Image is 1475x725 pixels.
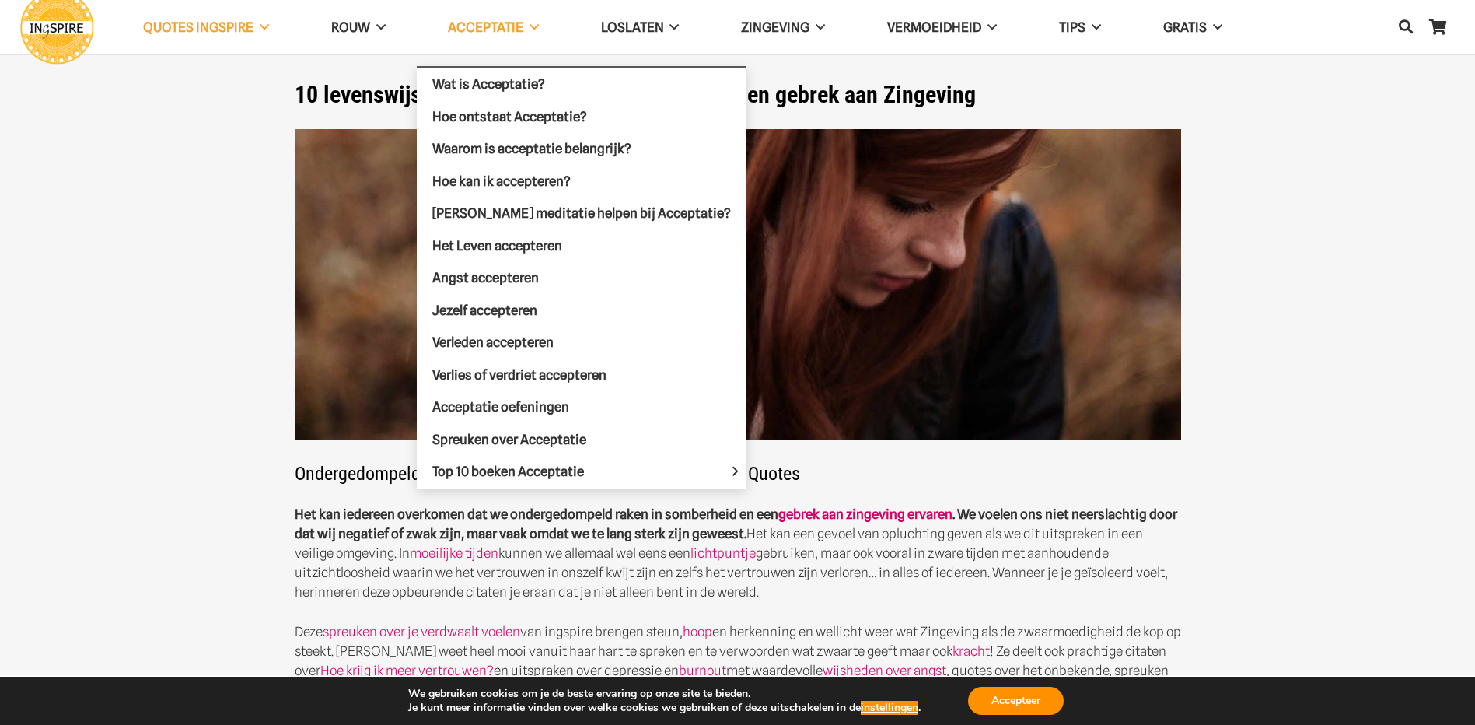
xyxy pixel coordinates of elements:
[570,8,711,47] a: Loslaten
[295,129,1181,441] img: Woorden die kracht geven bij depressie
[710,8,856,47] a: Zingeving
[1059,19,1085,35] span: TIPS
[331,19,370,35] span: ROUW
[295,506,1177,541] strong: Het kan iedereen overkomen dat we ondergedompeld raken in somberheid en een . We voelen ons niet ...
[432,270,539,285] span: Angst accepteren
[417,391,746,424] a: Acceptatie oefeningen
[295,129,1181,485] h2: Ondergedompeld raken in somberheid ★★★★★ depressie Quotes
[417,423,746,456] a: Spreuken over Acceptatie
[323,624,520,639] a: spreuken over je verdwaalt voelen
[432,173,571,188] span: Hoe kan ik accepteren?
[856,8,1028,47] a: VERMOEIDHEID
[417,456,746,489] a: Top 10 boeken Acceptatie
[968,687,1064,715] button: Accepteer
[417,262,746,295] a: Angst accepteren
[448,19,523,35] span: Acceptatie
[679,663,726,678] a: burnout
[300,8,417,47] a: ROUW
[408,701,921,715] p: Je kunt meer informatie vinden over welke cookies we gebruiken of deze uitschakelen in de .
[861,701,918,715] button: instellingen
[295,622,1181,700] p: Deze van ingspire brengen steun, en herkenning en wellicht weer wat Zingeving als de zwaarmoedigh...
[417,327,746,359] a: Verleden accepteren
[295,81,1181,109] h1: 10 levenswijsheden die je steunen bij Depressie en gebrek aan Zingeving
[432,205,731,221] span: [PERSON_NAME] meditatie helpen bij Acceptatie?
[417,133,746,166] a: Waarom is acceptatie belangrijk?
[417,229,746,262] a: Het Leven accepteren
[408,687,921,701] p: We gebruiken cookies om je de beste ervaring op onze site te bieden.
[320,663,494,678] a: Hoe krijg ik meer vertrouwen?
[432,431,586,447] span: Spreuken over Acceptatie
[432,76,545,92] span: Wat is Acceptatie?
[432,399,569,415] span: Acceptatie oefeningen
[143,19,253,35] span: QUOTES INGSPIRE
[690,545,756,561] a: lichtpuntje
[887,19,981,35] span: VERMOEIDHEID
[1390,9,1421,46] a: Zoeken
[417,198,746,230] a: [PERSON_NAME] meditatie helpen bij Acceptatie?
[432,108,587,124] span: Hoe ontstaat Acceptatie?
[741,19,809,35] span: Zingeving
[417,8,570,47] a: Acceptatie
[417,359,746,391] a: Verlies of verdriet accepteren
[432,141,631,156] span: Waarom is acceptatie belangrijk?
[601,19,664,35] span: Loslaten
[432,302,537,317] span: Jezelf accepteren
[1163,19,1207,35] span: GRATIS
[417,165,746,198] a: Hoe kan ik accepteren?
[417,294,746,327] a: Jezelf accepteren
[432,464,610,479] span: Top 10 boeken Acceptatie
[823,663,946,678] a: wijsheden over angst
[1028,8,1132,47] a: TIPS
[432,366,606,382] span: Verlies of verdriet accepteren
[432,334,554,350] span: Verleden accepteren
[952,643,990,659] a: kracht
[410,545,498,561] a: moeilijke tijden
[417,68,746,101] a: Wat is Acceptatie?
[432,237,562,253] span: Het Leven accepteren
[683,624,712,639] a: hoop
[295,505,1181,602] p: Het kan een gevoel van opluchting geven als we dit uitspreken in een veilige omgeving. In kunnen ...
[1132,8,1253,47] a: GRATIS
[417,100,746,133] a: Hoe ontstaat Acceptatie?
[112,8,300,47] a: QUOTES INGSPIRE
[778,506,952,522] a: gebrek aan zingeving ervaren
